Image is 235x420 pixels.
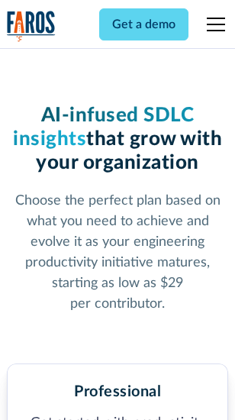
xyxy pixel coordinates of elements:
p: Choose the perfect plan based on what you need to achieve and evolve it as your engineering produ... [7,191,228,315]
a: Get a demo [99,8,188,40]
div: menu [198,6,228,43]
h2: Professional [74,383,161,401]
a: home [7,11,56,42]
img: Logo of the analytics and reporting company Faros. [7,11,56,42]
span: AI-infused SDLC insights [13,105,194,149]
h1: that grow with your organization [7,104,228,176]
